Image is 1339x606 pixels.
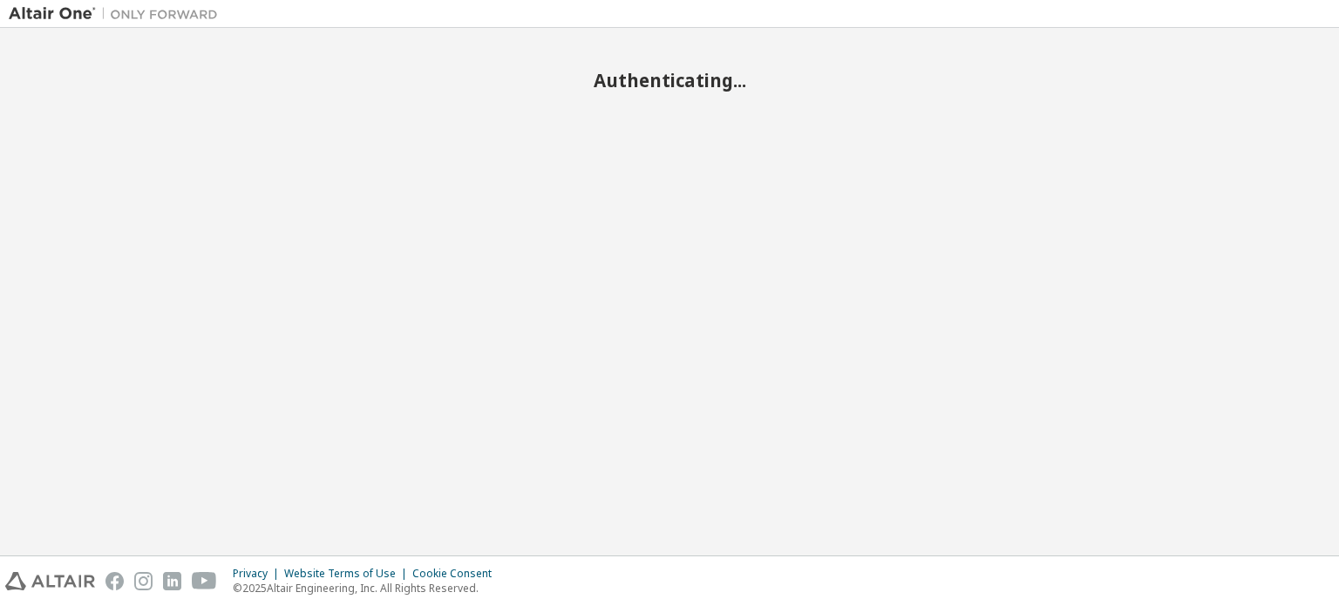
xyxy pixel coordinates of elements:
[192,572,217,590] img: youtube.svg
[163,572,181,590] img: linkedin.svg
[233,581,502,596] p: © 2025 Altair Engineering, Inc. All Rights Reserved.
[134,572,153,590] img: instagram.svg
[9,69,1330,92] h2: Authenticating...
[105,572,124,590] img: facebook.svg
[284,567,412,581] div: Website Terms of Use
[412,567,502,581] div: Cookie Consent
[5,572,95,590] img: altair_logo.svg
[233,567,284,581] div: Privacy
[9,5,227,23] img: Altair One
